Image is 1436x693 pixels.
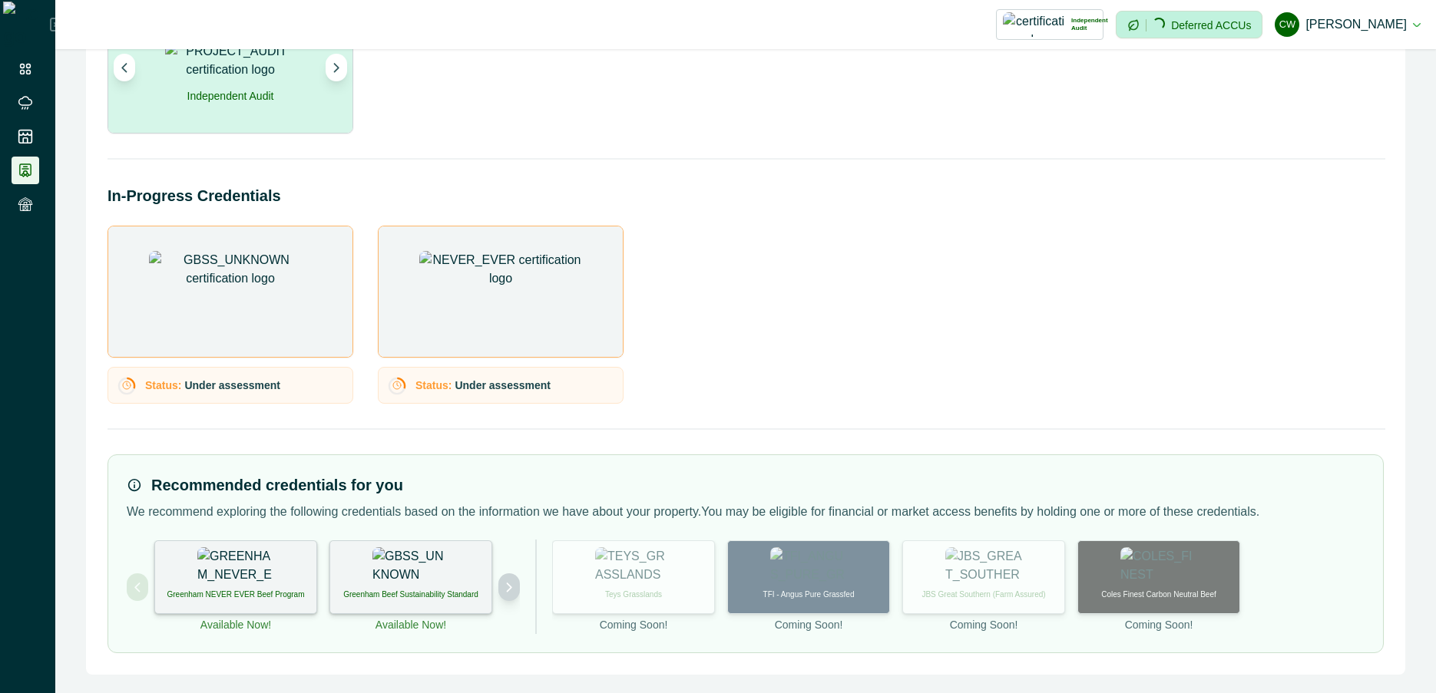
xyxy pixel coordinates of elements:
p: Available Now! [200,617,271,633]
p: JBS Great Southern (Farm Assured) [921,589,1045,600]
h2: Independent Audit [187,88,274,96]
h3: Recommended credentials for you [151,474,403,497]
p: Available Now! [376,617,446,633]
p: Coming Soon! [950,617,1018,633]
p: Independent Audit [1071,17,1108,32]
h2: In-Progress Credentials [108,184,1384,207]
img: NEVER_EVER certification logo [419,251,582,335]
p: Coming Soon! [775,617,843,633]
button: certification logoIndependent Audit [996,9,1103,40]
button: Next project [326,54,347,81]
p: Coming Soon! [1125,617,1193,633]
button: Previous project [127,573,148,601]
img: TFI_ANGUS_PURE_GRASSFED certification logo [770,547,847,586]
p: Greenham Beef Sustainability Standard [343,589,478,600]
button: Previous project [114,54,135,81]
img: Logo [3,2,50,48]
p: Coles Finest Carbon Neutral Beef [1101,589,1216,600]
p: Status: [145,378,181,394]
img: certification logo [1003,12,1065,37]
img: GBSS_UNKNOWN certification logo [372,547,449,586]
p: Teys Grasslands [605,589,662,600]
img: PROJECT_AUDIT certification logo [165,42,296,79]
p: Deferred ACCUs [1171,19,1251,31]
p: Greenham NEVER EVER Beef Program [167,589,305,600]
img: JBS_GREAT_SOUTHERN certification logo [945,547,1022,586]
img: TEYS_GRASSLANDS certification logo [595,547,672,586]
p: Under assessment [455,378,551,394]
p: TFI - Angus Pure Grassfed [763,589,855,600]
button: cadel watson[PERSON_NAME] [1275,6,1421,43]
img: COLES_FINEST certification logo [1120,547,1197,586]
p: Status: [415,378,452,394]
p: Under assessment [184,378,280,394]
img: GREENHAM_NEVER_EVER certification logo [197,547,274,586]
p: We recommend exploring the following credentials based on the information we have about your prop... [127,503,1365,521]
img: GBSS_UNKNOWN certification logo [149,251,312,335]
p: Coming Soon! [600,617,668,633]
button: Next project [498,573,520,601]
